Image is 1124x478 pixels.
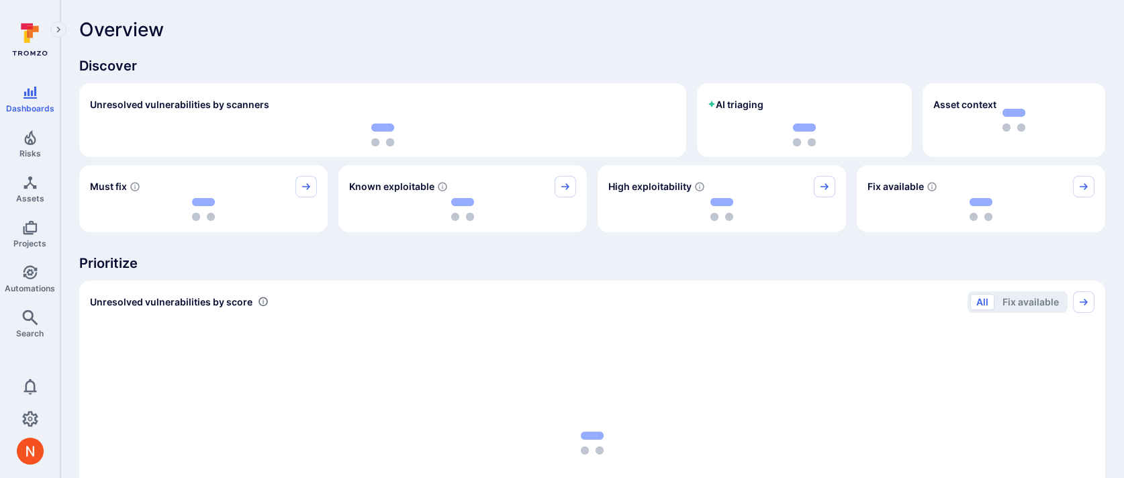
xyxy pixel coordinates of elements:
svg: Vulnerabilities with fix available [927,181,937,192]
img: Loading... [451,198,474,221]
div: loading spinner [708,124,901,146]
div: loading spinner [90,124,675,146]
span: Dashboards [6,103,54,113]
div: loading spinner [608,197,835,222]
img: ACg8ocIprwjrgDQnDsNSk9Ghn5p5-B8DpAKWoJ5Gi9syOE4K59tr4Q=s96-c [17,438,44,465]
div: loading spinner [868,197,1094,222]
div: Fix available [857,165,1105,232]
button: Fix available [996,294,1065,310]
div: loading spinner [90,197,317,222]
div: Number of vulnerabilities in status 'Open' 'Triaged' and 'In process' grouped by score [258,295,269,309]
i: Expand navigation menu [54,24,63,36]
span: Overview [79,19,164,40]
img: Loading... [710,198,733,221]
div: Known exploitable [338,165,587,232]
svg: Risk score >=40 , missed SLA [130,181,140,192]
svg: EPSS score ≥ 0.7 [694,181,705,192]
div: Neeren Patki [17,438,44,465]
img: Loading... [793,124,816,146]
img: Loading... [581,432,604,455]
img: Loading... [970,198,992,221]
span: Asset context [933,98,996,111]
svg: Confirmed exploitable by KEV [437,181,448,192]
span: Automations [5,283,55,293]
h2: Unresolved vulnerabilities by scanners [90,98,269,111]
span: Unresolved vulnerabilities by score [90,295,252,309]
div: loading spinner [349,197,576,222]
span: Prioritize [79,254,1105,273]
img: Loading... [371,124,394,146]
span: Discover [79,56,1105,75]
span: Search [16,328,44,338]
span: Risks [19,148,41,158]
div: Must fix [79,165,328,232]
span: Assets [16,193,44,203]
span: Must fix [90,180,127,193]
span: High exploitability [608,180,692,193]
img: Loading... [192,198,215,221]
span: Fix available [868,180,924,193]
h2: AI triaging [708,98,763,111]
button: Expand navigation menu [50,21,66,38]
button: All [970,294,994,310]
div: High exploitability [598,165,846,232]
span: Projects [13,238,46,248]
span: Known exploitable [349,180,434,193]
